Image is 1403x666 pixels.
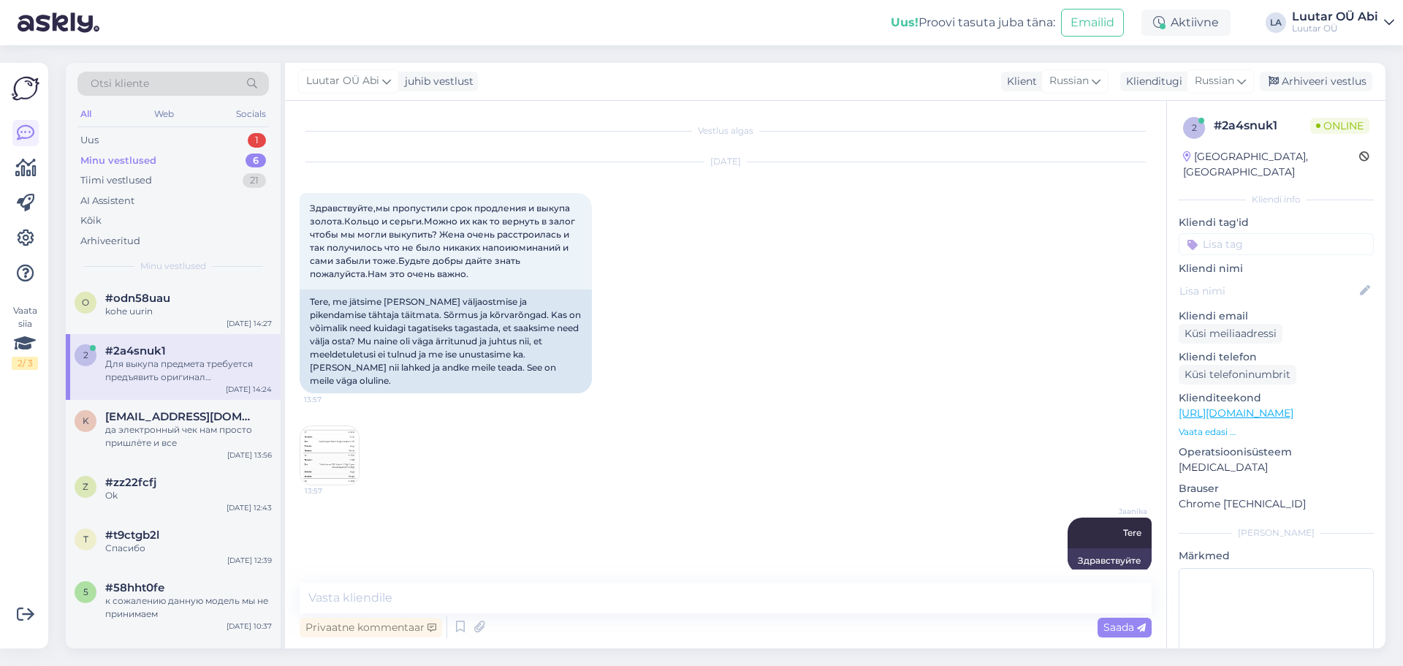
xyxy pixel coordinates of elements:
p: Klienditeekond [1179,390,1374,406]
div: Vestlus algas [300,124,1152,137]
div: Здравствуйте [1068,548,1152,573]
p: Chrome [TECHNICAL_ID] [1179,496,1374,512]
a: [URL][DOMAIN_NAME] [1179,406,1293,420]
div: 2 / 3 [12,357,38,370]
span: Online [1310,118,1369,134]
div: [DATE] 12:39 [227,555,272,566]
div: Vaata siia [12,304,38,370]
div: Web [151,105,177,124]
span: Luutar OÜ Abi [306,73,379,89]
span: Jaanika [1092,506,1147,517]
span: Tere [1123,527,1141,538]
span: 13:57 [304,394,359,405]
span: 2 [83,349,88,360]
div: Proovi tasuta juba täna: [891,14,1055,31]
div: [DATE] [300,155,1152,168]
span: 5 [83,586,88,597]
span: #2a4snuk1 [105,344,166,357]
p: Kliendi tag'id [1179,215,1374,230]
span: #t9ctgb2l [105,529,159,542]
div: Tiimi vestlused [80,173,152,188]
p: Vaata edasi ... [1179,425,1374,439]
div: # 2a4snuk1 [1214,117,1310,135]
div: AI Assistent [80,194,134,208]
p: Märkmed [1179,548,1374,564]
span: Otsi kliente [91,76,149,91]
img: Attachment [300,426,359,485]
div: Klienditugi [1120,74,1182,89]
div: да электронный чек нам просто пришлёте и все [105,423,272,450]
button: Emailid [1061,9,1124,37]
span: k [83,415,89,426]
div: [DATE] 14:24 [226,384,272,395]
div: Privaatne kommentaar [300,618,442,637]
span: #58hht0fe [105,581,164,594]
div: [DATE] 10:37 [227,621,272,632]
input: Lisa nimi [1179,283,1357,299]
span: Minu vestlused [140,260,206,273]
span: t [83,534,88,545]
span: z [83,481,88,492]
div: Для выкупа предмета требуется предъявить оригинал действующего документа, удостоверяющего личност... [105,357,272,384]
p: [MEDICAL_DATA] [1179,460,1374,475]
img: Askly Logo [12,75,39,102]
span: Russian [1049,73,1089,89]
div: All [77,105,94,124]
div: Luutar OÜ Abi [1292,11,1378,23]
div: [DATE] 13:56 [227,450,272,461]
div: 21 [243,173,266,188]
div: Küsi meiliaadressi [1179,324,1282,344]
div: 1 [248,133,266,148]
div: Ok [105,489,272,502]
div: Socials [233,105,269,124]
div: [GEOGRAPHIC_DATA], [GEOGRAPHIC_DATA] [1183,149,1359,180]
p: Kliendi nimi [1179,261,1374,276]
div: juhib vestlust [399,74,474,89]
div: Спасибо [105,542,272,555]
div: Luutar OÜ [1292,23,1378,34]
input: Lisa tag [1179,233,1374,255]
p: Kliendi telefon [1179,349,1374,365]
div: [DATE] 12:43 [227,502,272,513]
span: 2 [1192,122,1197,133]
div: Kliendi info [1179,193,1374,206]
span: Здравствуйте,мы пропустили срок продления и выкупа золота.Кольцо и серьги.Можно их как то вернуть... [310,203,577,279]
p: Operatsioonisüsteem [1179,444,1374,460]
div: Uus [80,133,99,148]
div: Arhiveeri vestlus [1260,72,1372,91]
span: #odn58uau [105,292,170,305]
div: Kõik [80,213,102,228]
div: [PERSON_NAME] [1179,526,1374,540]
div: Tere, me jätsime [PERSON_NAME] väljaostmise ja pikendamise tähtaja täitmata. Sõrmus ja kõrvarõnga... [300,290,592,393]
p: Kliendi email [1179,309,1374,324]
span: 13:57 [305,485,360,496]
b: Uus! [891,15,919,29]
span: Saada [1103,621,1146,634]
div: Arhiveeritud [80,234,140,249]
div: [DATE] 14:27 [227,318,272,329]
div: kohe uurin [105,305,272,318]
p: Brauser [1179,481,1374,496]
div: LA [1266,12,1286,33]
span: o [82,297,89,308]
span: kotsnev@list.ru [105,410,257,423]
span: #zz22fcfj [105,476,156,489]
div: Küsi telefoninumbrit [1179,365,1296,385]
div: к сожалению данную модель мы не принимаем [105,594,272,621]
div: 6 [246,154,266,168]
a: Luutar OÜ AbiLuutar OÜ [1292,11,1394,34]
span: Russian [1195,73,1234,89]
div: Aktiivne [1141,10,1231,36]
div: Klient [1001,74,1037,89]
div: Minu vestlused [80,154,156,168]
